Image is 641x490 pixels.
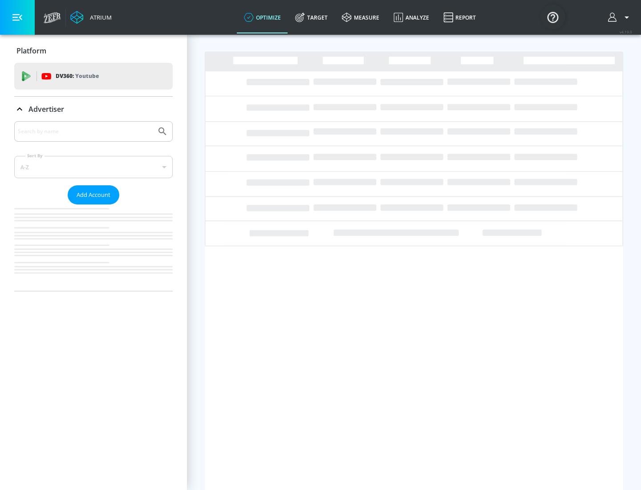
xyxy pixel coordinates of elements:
p: DV360: [56,71,99,81]
p: Platform [16,46,46,56]
span: v 4.19.0 [620,29,632,34]
p: Youtube [75,71,99,81]
a: Analyze [386,1,436,33]
a: Report [436,1,483,33]
input: Search by name [18,126,153,137]
div: Advertiser [14,121,173,291]
p: Advertiser [28,104,64,114]
label: Sort By [25,153,45,159]
span: Add Account [77,190,110,200]
div: DV360: Youtube [14,63,173,90]
div: Advertiser [14,97,173,122]
a: Target [288,1,335,33]
a: measure [335,1,386,33]
a: Atrium [70,11,112,24]
a: optimize [237,1,288,33]
div: Platform [14,38,173,63]
button: Open Resource Center [540,4,565,29]
div: Atrium [86,13,112,21]
div: A-Z [14,156,173,178]
nav: list of Advertiser [14,204,173,291]
button: Add Account [68,185,119,204]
